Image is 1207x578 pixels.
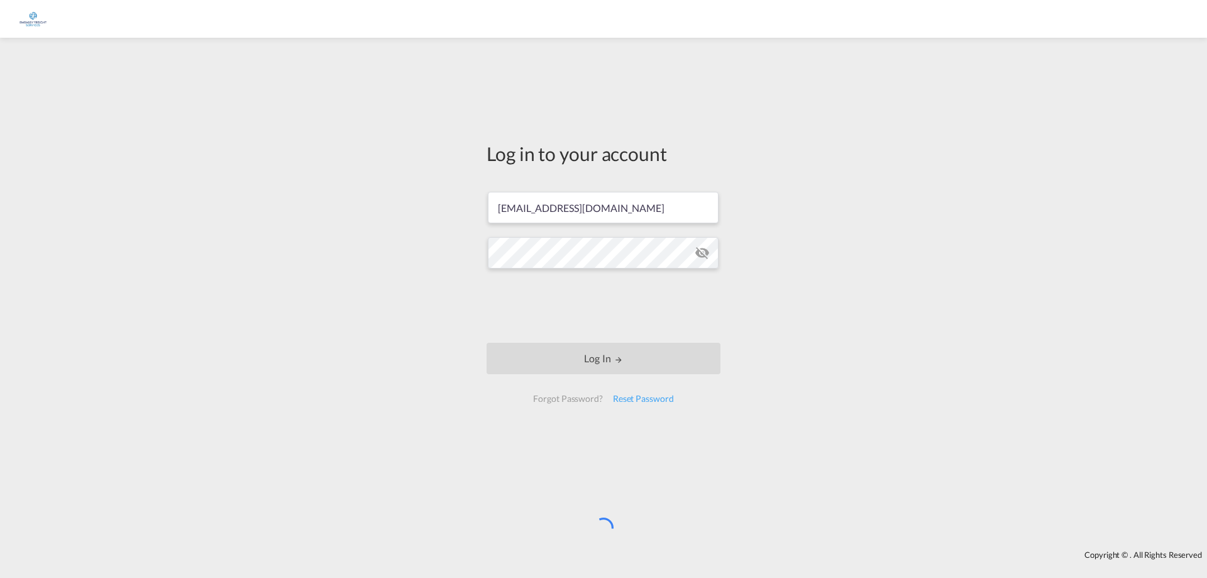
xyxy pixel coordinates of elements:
input: Enter email/phone number [488,192,719,223]
div: Reset Password [608,387,679,410]
div: Forgot Password? [528,387,607,410]
img: 6a2c35f0b7c411ef99d84d375d6e7407.jpg [19,5,47,33]
div: Log in to your account [487,140,720,167]
iframe: reCAPTCHA [508,281,699,330]
md-icon: icon-eye-off [695,245,710,260]
button: LOGIN [487,343,720,374]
